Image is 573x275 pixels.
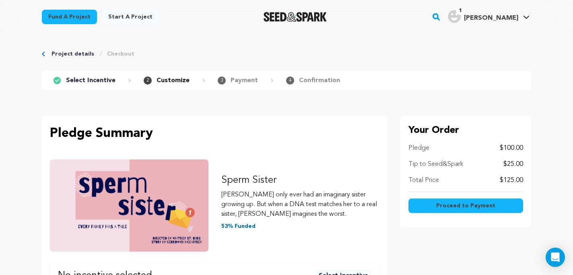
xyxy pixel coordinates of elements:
[448,10,518,23] div: Lesley G.'s Profile
[448,10,461,23] img: user.png
[52,50,94,58] a: Project details
[157,76,190,85] p: Customize
[221,174,380,187] p: Sperm Sister
[221,190,380,219] p: [PERSON_NAME] only ever had an imaginary sister growing up. But when a DNA test matches her to a ...
[503,159,523,169] p: $25.00
[500,143,523,153] p: $100.00
[446,8,531,25] span: Lesley G.'s Profile
[231,76,258,85] p: Payment
[446,8,531,23] a: Lesley G.'s Profile
[464,15,518,21] span: [PERSON_NAME]
[264,12,327,22] img: Seed&Spark Logo Dark Mode
[408,124,523,137] p: Your Order
[50,159,208,252] img: Sperm Sister image
[66,76,115,85] p: Select Incentive
[408,159,463,169] p: Tip to Seed&Spark
[42,10,97,24] a: Fund a project
[408,143,429,153] p: Pledge
[286,77,294,85] span: 4
[42,50,531,58] div: Breadcrumb
[107,50,134,58] a: Checkout
[218,77,226,85] span: 3
[456,7,465,15] span: 1
[221,222,380,230] p: 53% Funded
[264,12,327,22] a: Seed&Spark Homepage
[299,76,340,85] p: Confirmation
[408,198,523,213] button: Proceed to Payment
[50,124,379,143] p: Pledge Summary
[144,77,152,85] span: 2
[408,176,439,185] p: Total Price
[436,202,495,210] span: Proceed to Payment
[102,10,159,24] a: Start a project
[546,248,565,267] div: Open Intercom Messenger
[500,176,523,185] p: $125.00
